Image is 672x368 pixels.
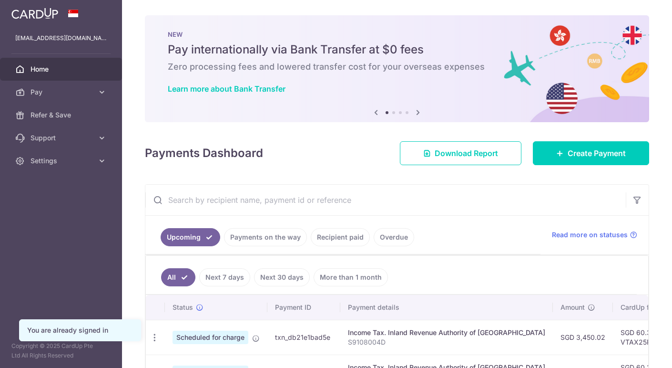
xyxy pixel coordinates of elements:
span: CardUp fee [621,303,657,312]
span: Read more on statuses [552,230,628,240]
span: Status [173,303,193,312]
th: Payment ID [267,295,340,320]
a: Learn more about Bank Transfer [168,84,285,94]
th: Payment details [340,295,553,320]
span: Refer & Save [31,110,93,120]
p: [EMAIL_ADDRESS][DOMAIN_NAME] [15,33,107,43]
span: Download Report [435,147,498,159]
span: Home [31,64,93,74]
a: Next 7 days [199,268,250,286]
a: Upcoming [161,228,220,246]
span: Pay [31,87,93,97]
a: More than 1 month [314,268,388,286]
div: You are already signed in [27,326,133,335]
img: CardUp [11,8,58,19]
td: txn_db21e1bad5e [267,320,340,355]
a: Overdue [374,228,414,246]
p: S9108004D [348,337,545,347]
span: Support [31,133,93,143]
div: Income Tax. Inland Revenue Authority of [GEOGRAPHIC_DATA] [348,328,545,337]
input: Search by recipient name, payment id or reference [145,185,626,215]
span: Scheduled for charge [173,331,248,344]
a: All [161,268,195,286]
a: Next 30 days [254,268,310,286]
h5: Pay internationally via Bank Transfer at $0 fees [168,42,626,57]
h6: Zero processing fees and lowered transfer cost for your overseas expenses [168,61,626,73]
td: SGD 3,450.02 [553,320,613,355]
span: Settings [31,156,93,166]
p: NEW [168,31,626,38]
a: Payments on the way [224,228,307,246]
a: Read more on statuses [552,230,637,240]
a: Recipient paid [311,228,370,246]
a: Create Payment [533,141,649,165]
img: Bank transfer banner [145,15,649,122]
h4: Payments Dashboard [145,145,263,162]
span: Create Payment [568,147,626,159]
a: Download Report [400,141,521,165]
span: Amount [560,303,585,312]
